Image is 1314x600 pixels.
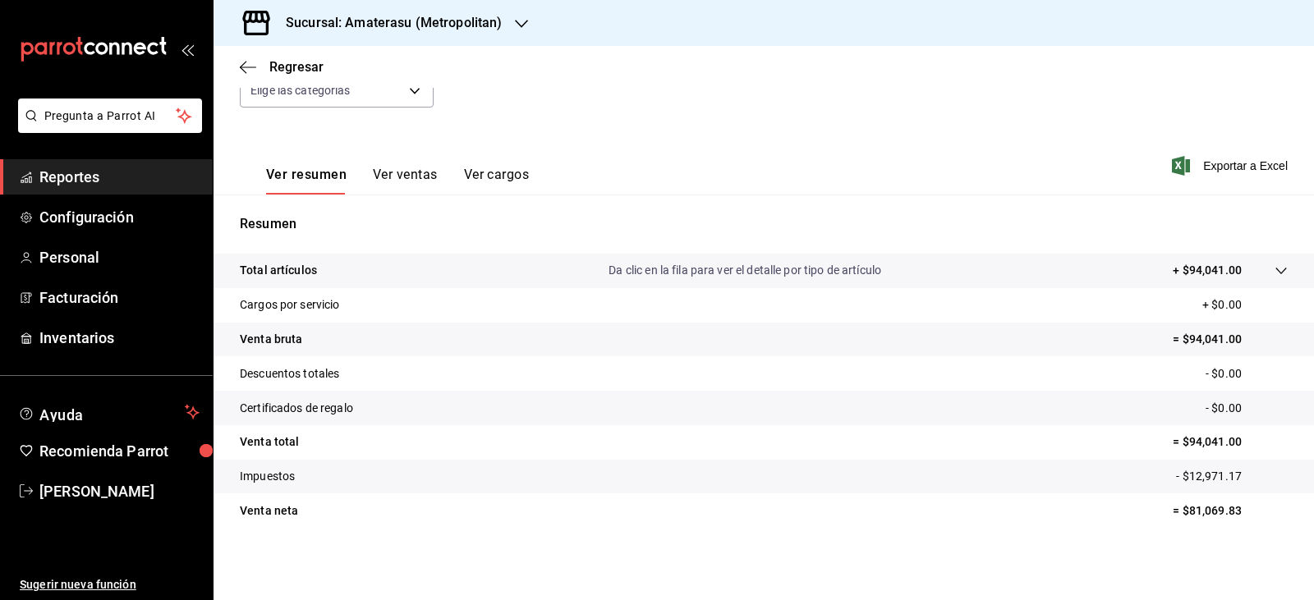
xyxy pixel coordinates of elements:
p: Certificados de regalo [240,400,353,417]
p: Venta bruta [240,331,302,348]
p: - $12,971.17 [1176,468,1288,485]
p: Total artículos [240,262,317,279]
span: [PERSON_NAME] [39,480,200,502]
p: + $0.00 [1202,296,1288,314]
p: Venta total [240,433,299,451]
button: Ver resumen [266,167,347,195]
p: Venta neta [240,502,298,520]
a: Pregunta a Parrot AI [11,119,202,136]
p: Descuentos totales [240,365,339,382]
button: Pregunta a Parrot AI [18,98,202,133]
p: Da clic en la fila para ver el detalle por tipo de artículo [609,262,881,279]
p: + $94,041.00 [1173,262,1242,279]
p: = $94,041.00 [1173,433,1288,451]
p: = $94,041.00 [1173,331,1288,348]
span: Configuración [39,206,200,228]
span: Facturación [39,286,200,309]
span: Sugerir nueva función [20,576,200,593]
p: Impuestos [240,468,295,485]
span: Inventarios [39,327,200,349]
p: Resumen [240,214,1288,234]
div: navigation tabs [266,167,529,195]
button: Exportar a Excel [1175,156,1288,176]
p: - $0.00 [1206,400,1288,417]
span: Ayuda [39,402,178,422]
span: Elige las categorías [250,82,351,98]
span: Personal [39,246,200,268]
p: Cargos por servicio [240,296,340,314]
button: Ver ventas [373,167,438,195]
span: Pregunta a Parrot AI [44,108,177,125]
span: Reportes [39,166,200,188]
span: Regresar [269,59,324,75]
p: - $0.00 [1206,365,1288,382]
button: Regresar [240,59,324,75]
p: = $81,069.83 [1173,502,1288,520]
button: Ver cargos [464,167,530,195]
span: Recomienda Parrot [39,440,200,462]
button: open_drawer_menu [181,43,194,56]
h3: Sucursal: Amaterasu (Metropolitan) [273,13,502,33]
